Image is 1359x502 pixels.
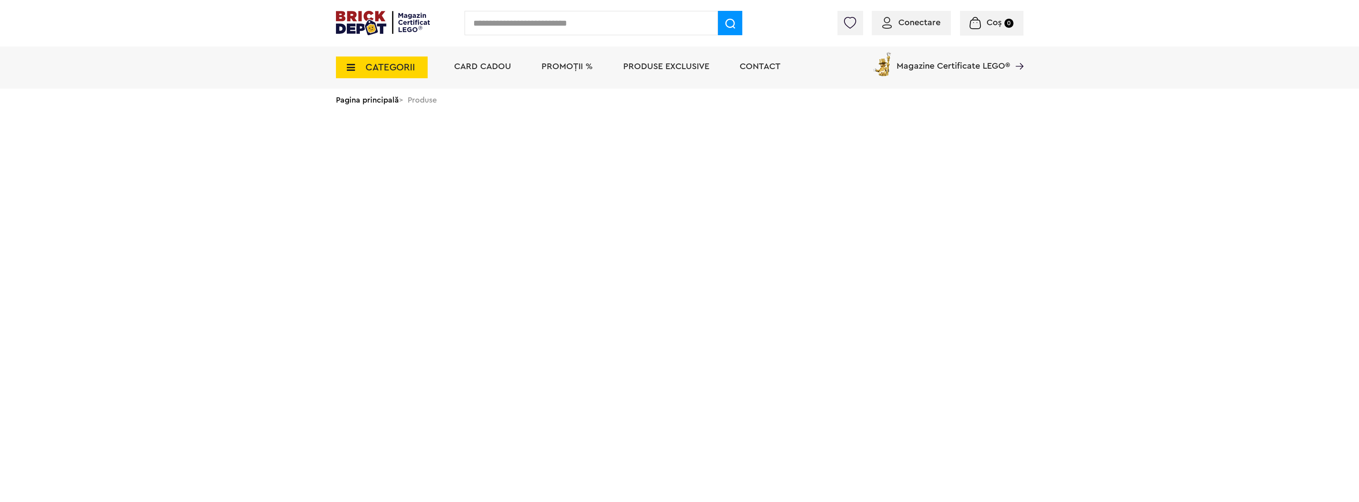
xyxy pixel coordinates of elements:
[1010,50,1023,59] a: Magazine Certificate LEGO®
[882,18,940,27] a: Conectare
[987,18,1002,27] span: Coș
[897,50,1010,70] span: Magazine Certificate LEGO®
[366,63,415,72] span: CATEGORII
[1004,19,1013,28] small: 0
[898,18,940,27] span: Conectare
[740,62,781,71] a: Contact
[336,96,399,104] a: Pagina principală
[454,62,511,71] a: Card Cadou
[623,62,709,71] a: Produse exclusive
[542,62,593,71] a: PROMOȚII %
[336,89,1023,111] div: > Produse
